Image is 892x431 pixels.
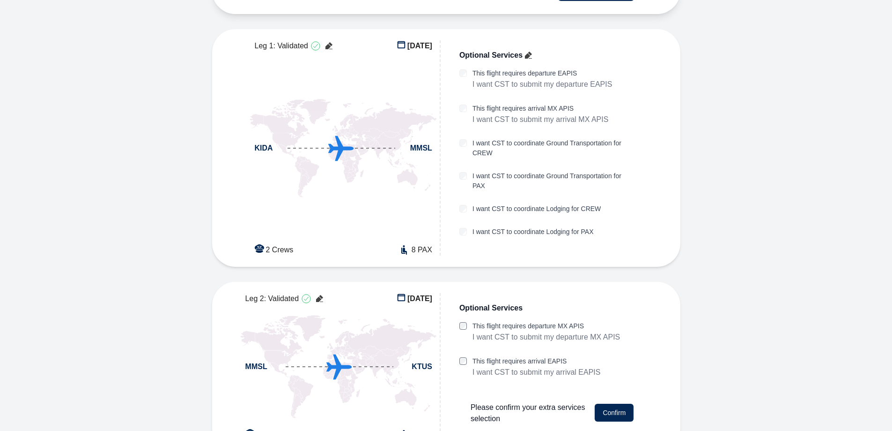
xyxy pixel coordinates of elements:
[410,143,432,154] span: MMSL
[472,331,620,343] p: I want CST to submit my departure MX APIS
[255,40,308,52] span: Leg 1: Validated
[472,356,601,366] label: This flight requires arrival EAPIS
[472,68,612,78] label: This flight requires departure EAPIS
[595,404,634,422] button: Confirm
[472,78,612,91] p: I want CST to submit my departure EAPIS
[472,138,636,158] label: I want CST to coordinate Ground Transportation for CREW
[266,244,294,256] span: 2 Crews
[245,361,267,372] span: MMSL
[407,293,432,304] span: [DATE]
[412,361,432,372] span: KTUS
[245,293,299,304] span: Leg 2: Validated
[255,143,273,154] span: KIDA
[472,113,608,126] p: I want CST to submit my arrival MX APIS
[472,366,601,378] p: I want CST to submit my arrival EAPIS
[472,204,601,214] label: I want CST to coordinate Lodging for CREW
[471,402,587,424] span: Please confirm your extra services selection
[407,40,432,52] span: [DATE]
[412,244,432,256] span: 8 PAX
[472,321,620,331] label: This flight requires departure MX APIS
[472,227,594,237] label: I want CST to coordinate Lodging for PAX
[472,171,636,191] label: I want CST to coordinate Ground Transportation for PAX
[459,302,523,314] span: Optional Services
[472,104,608,113] label: This flight requires arrival MX APIS
[459,50,523,61] span: Optional Services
